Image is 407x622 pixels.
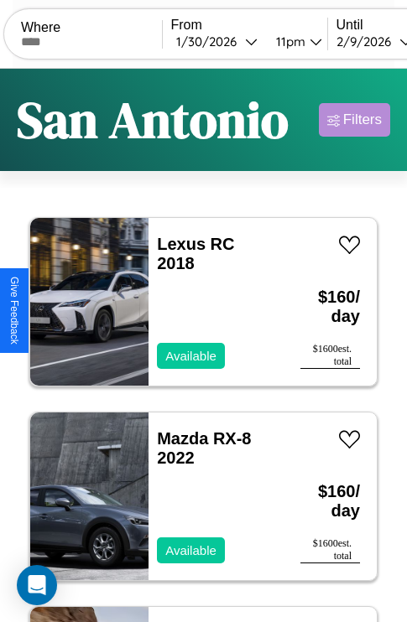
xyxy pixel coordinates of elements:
div: 11pm [268,34,310,49]
div: $ 1600 est. total [300,343,360,369]
div: 2 / 9 / 2026 [337,34,399,49]
label: From [171,18,327,33]
div: $ 1600 est. total [300,537,360,563]
div: Give Feedback [8,277,20,345]
button: Filters [319,103,390,137]
h1: San Antonio [17,86,289,154]
div: 1 / 30 / 2026 [176,34,245,49]
a: Lexus RC 2018 [157,235,234,272]
button: 1/30/2026 [171,33,263,50]
button: 11pm [263,33,327,50]
p: Available [165,345,217,367]
a: Mazda RX-8 2022 [157,429,251,467]
p: Available [165,539,217,562]
div: Filters [343,111,382,128]
h3: $ 160 / day [300,271,360,343]
label: Where [21,20,162,35]
div: Open Intercom Messenger [17,565,57,605]
h3: $ 160 / day [300,465,360,537]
